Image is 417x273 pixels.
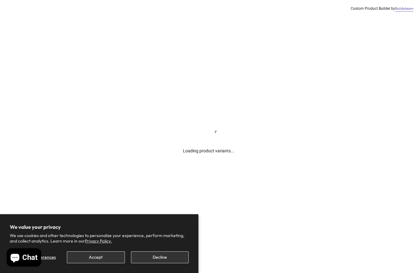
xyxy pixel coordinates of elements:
inbox-online-store-chat: Shopify online store chat [5,248,43,268]
div: Loading product variants... [183,138,234,154]
h2: We value your privacy [10,224,189,230]
button: Accept [67,251,125,263]
p: We use cookies and other technologies to personalize your experience, perform marketing, and coll... [10,233,189,244]
div: Custom Product Builder by [351,6,413,11]
a: Buildateam [395,6,413,11]
a: Privacy Policy. [85,238,112,244]
button: Decline [131,251,189,263]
